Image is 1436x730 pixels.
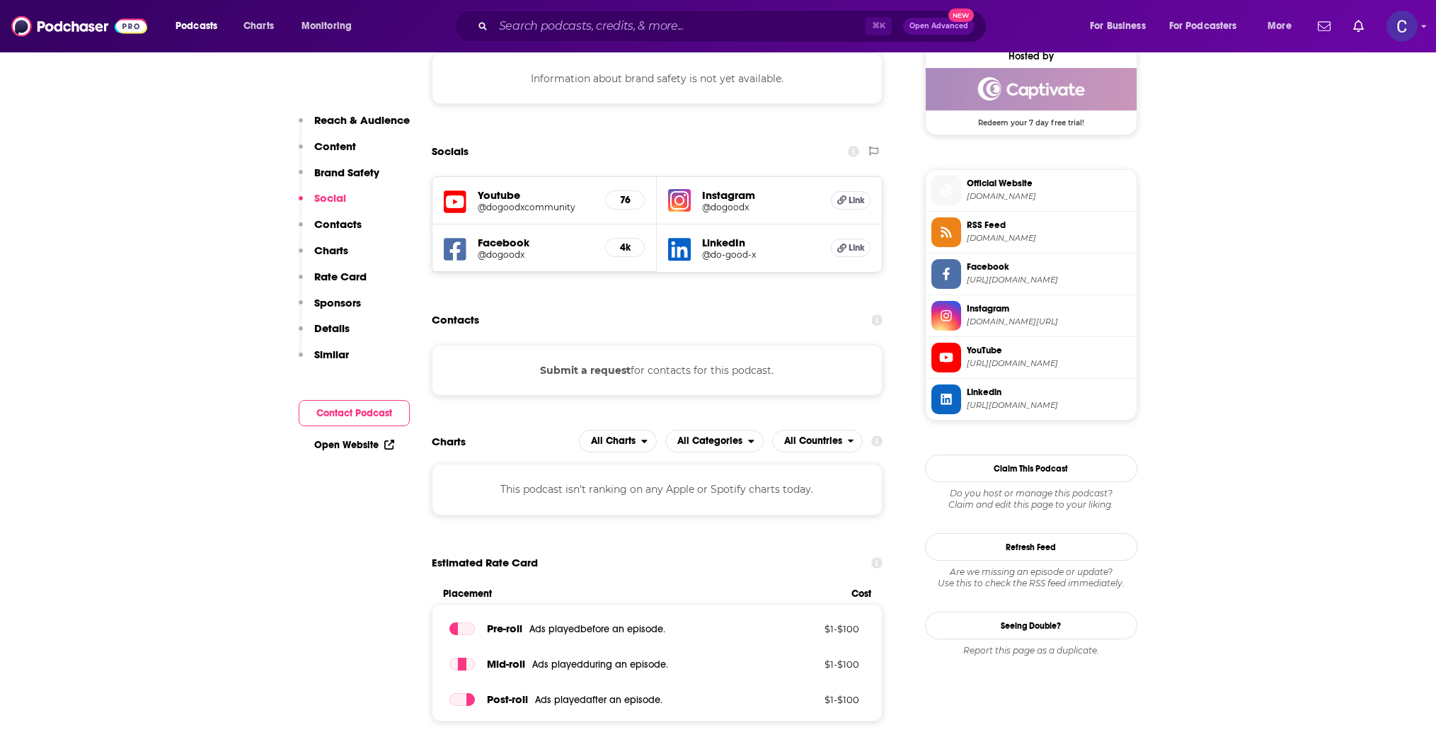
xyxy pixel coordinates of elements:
h5: LinkedIn [702,236,820,249]
span: Open Advanced [909,23,968,30]
p: Sponsors [314,296,361,309]
span: YouTube [967,344,1131,357]
a: @do-good-x [702,249,820,260]
p: Reach & Audience [314,113,410,127]
span: Post -roll [487,692,528,706]
h2: Categories [665,430,764,452]
button: Claim This Podcast [925,455,1137,482]
span: Facebook [967,261,1131,273]
h5: Instagram [702,188,820,202]
span: Official Website [967,177,1131,190]
div: Claim and edit this page to your liking. [925,488,1137,511]
span: Estimated Rate Card [432,549,538,576]
div: Domain Overview [54,84,127,93]
button: open menu [1160,15,1258,38]
span: Charts [243,16,274,36]
h2: Socials [432,138,469,165]
a: Charts [234,15,282,38]
a: @dogoodxcommunity [478,202,594,212]
h5: 4k [617,241,633,253]
h2: Platforms [579,430,657,452]
span: For Business [1090,16,1146,36]
span: Mid -roll [487,657,525,671]
span: Placement [443,588,840,600]
div: Hosted by [926,50,1137,62]
a: Open Website [314,439,394,451]
button: open menu [772,430,863,452]
span: Monitoring [301,16,352,36]
div: Keywords by Traffic [156,84,239,93]
h5: Youtube [478,188,594,202]
button: open menu [665,430,764,452]
span: Pre -roll [487,622,522,635]
button: open menu [579,430,657,452]
div: for contacts for this podcast. [432,345,883,396]
span: Podcasts [176,16,217,36]
h2: Contacts [432,307,479,333]
span: Ads played before an episode . [529,623,665,635]
div: Domain: [DOMAIN_NAME] [37,37,156,48]
a: Link [831,239,871,257]
span: Link [849,242,865,253]
button: open menu [292,15,370,38]
span: Do you host or manage this podcast? [925,488,1137,499]
p: $ 1 - $ 100 [767,694,859,705]
a: Official Website[DOMAIN_NAME] [931,176,1131,205]
span: Logged in as publicityxxtina [1386,11,1418,42]
button: Content [299,139,356,166]
div: v 4.0.25 [40,23,69,34]
div: Information about brand safety is not yet available. [432,53,883,104]
h5: 76 [617,194,633,206]
div: Report this page as a duplicate. [925,645,1137,656]
button: Sponsors [299,296,361,322]
button: Contacts [299,217,362,244]
span: instagram.com/dogoodx [967,316,1131,327]
a: Link [831,191,871,210]
a: Seeing Double? [925,612,1137,639]
button: open menu [1258,15,1309,38]
p: Charts [314,244,348,257]
span: Instagram [967,302,1131,315]
p: Similar [314,348,349,361]
button: open menu [166,15,236,38]
p: Rate Card [314,270,367,283]
img: logo_orange.svg [23,23,34,34]
span: All Countries [784,436,842,446]
span: More [1268,16,1292,36]
img: tab_domain_overview_orange.svg [38,82,50,93]
span: All Categories [677,436,742,446]
button: Details [299,321,350,348]
button: Open AdvancedNew [903,18,975,35]
a: Show notifications dropdown [1312,14,1336,38]
h5: Facebook [478,236,594,249]
div: Are we missing an episode or update? Use this to check the RSS feed immediately. [925,566,1137,589]
span: New [948,8,974,22]
button: Refresh Feed [925,533,1137,561]
p: $ 1 - $ 100 [767,658,859,670]
img: iconImage [668,189,691,212]
img: tab_keywords_by_traffic_grey.svg [141,82,152,93]
button: Submit a request [540,363,631,378]
a: Captivate Deal: Redeem your 7 day free trial! [926,68,1137,126]
span: https://www.youtube.com/@dogoodxcommunity [967,358,1131,369]
input: Search podcasts, credits, & more... [493,15,866,38]
span: Link [849,195,865,206]
a: @dogoodx [702,202,820,212]
p: $ 1 - $ 100 [767,623,859,634]
button: open menu [1080,15,1164,38]
p: Content [314,139,356,153]
a: RSS Feed[DOMAIN_NAME] [931,217,1131,247]
button: Brand Safety [299,166,379,192]
button: Contact Podcast [299,400,410,426]
a: @dogoodx [478,249,594,260]
p: Contacts [314,217,362,231]
div: This podcast isn't ranking on any Apple or Spotify charts today. [432,464,883,515]
span: Ads played after an episode . [535,694,662,706]
button: Show profile menu [1386,11,1418,42]
button: Similar [299,348,349,374]
img: Podchaser - Follow, Share and Rate Podcasts [11,13,147,40]
div: Search podcasts, credits, & more... [468,10,1000,42]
